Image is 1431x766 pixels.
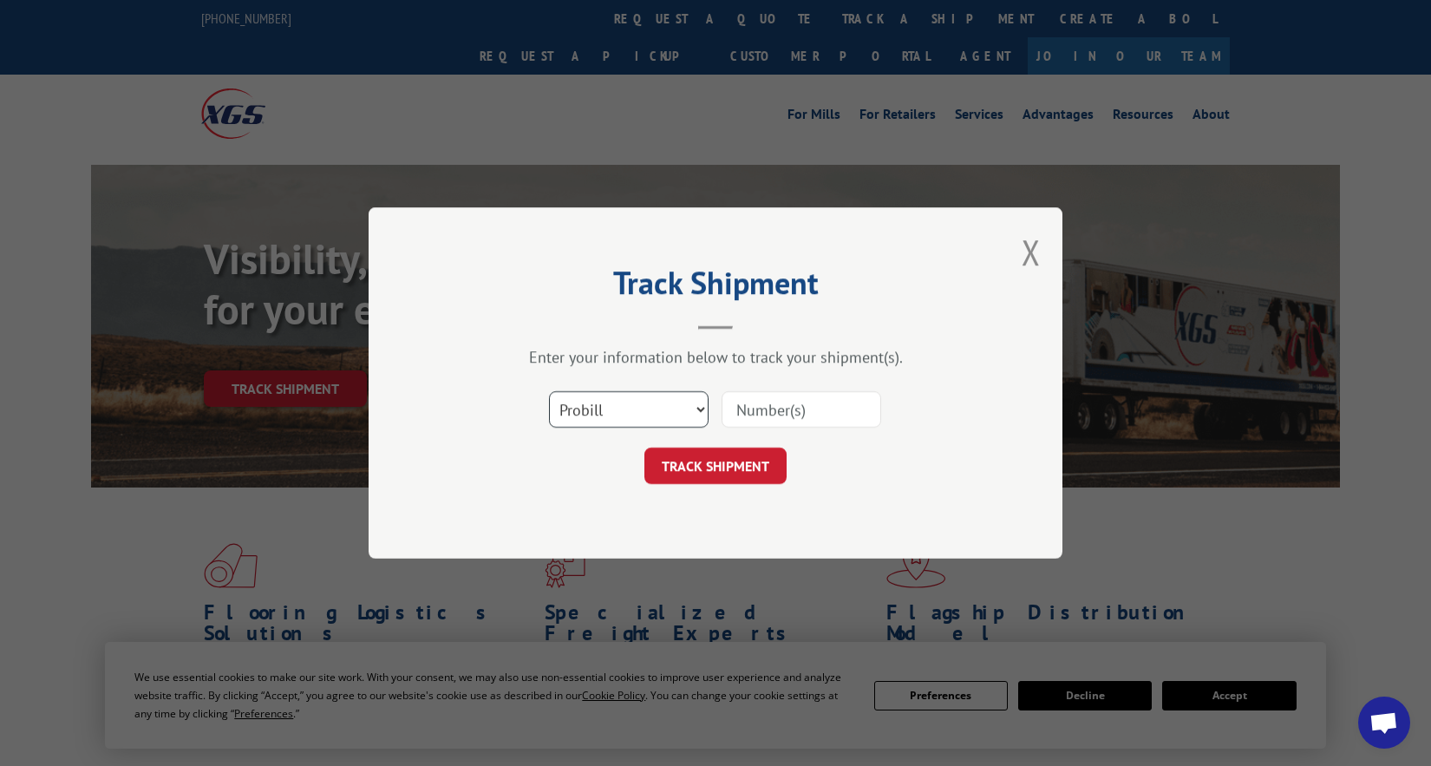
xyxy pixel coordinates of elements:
[1358,697,1410,749] div: Open chat
[455,347,976,367] div: Enter your information below to track your shipment(s).
[644,448,787,484] button: TRACK SHIPMENT
[455,271,976,304] h2: Track Shipment
[1022,229,1041,275] button: Close modal
[722,391,881,428] input: Number(s)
